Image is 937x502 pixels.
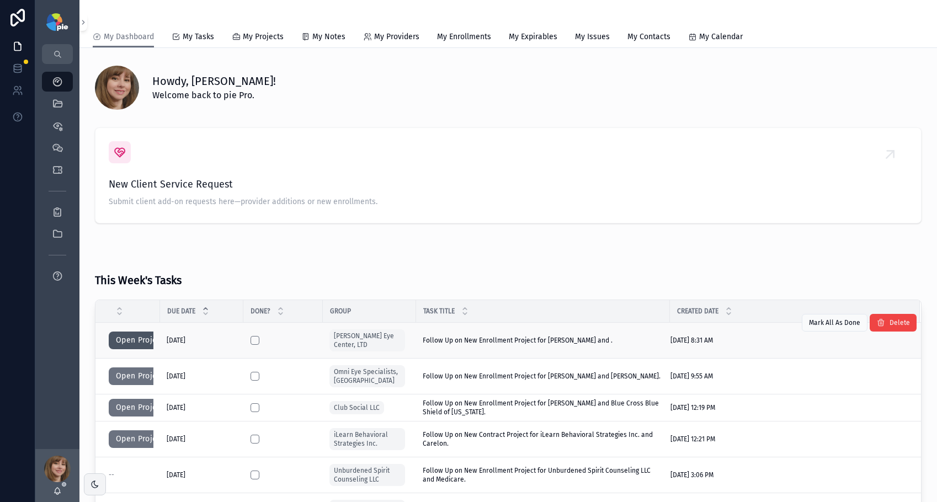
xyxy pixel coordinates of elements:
[232,27,284,49] a: My Projects
[329,428,405,450] a: iLearn Behavioral Strategies Inc.
[627,27,670,49] a: My Contacts
[109,404,171,412] a: Open Project
[334,332,401,349] span: [PERSON_NAME] Eye Center, LTD
[437,31,491,42] span: My Enrollments
[670,372,713,381] span: [DATE] 9:55 AM
[251,307,270,316] span: Done?
[627,31,670,42] span: My Contacts
[167,372,185,381] span: [DATE]
[670,336,713,345] span: [DATE] 8:31 AM
[437,27,491,49] a: My Enrollments
[109,177,908,192] span: New Client Service Request
[104,31,154,42] span: My Dashboard
[509,27,557,49] a: My Expirables
[109,399,171,416] button: Open Project
[329,401,384,414] a: Club Social LLC
[95,128,921,223] a: New Client Service RequestSubmit client add-on requests here—provider additions or new enrollments.
[329,464,405,486] a: Unburdened Spirit Counseling LLC
[670,471,714,479] span: [DATE] 3:06 PM
[167,336,185,345] span: [DATE]
[109,332,171,349] button: Open Project
[301,27,345,49] a: My Notes
[334,367,401,385] span: Omni Eye Specialists, [GEOGRAPHIC_DATA]
[670,403,715,412] span: [DATE] 12:19 PM
[423,336,613,345] span: Follow Up on New Enrollment Project for [PERSON_NAME] and .
[152,89,276,102] span: Welcome back to pie Pro.
[329,329,405,351] a: [PERSON_NAME] Eye Center, LTD
[870,314,917,332] button: Delete
[167,435,185,444] span: [DATE]
[172,27,214,49] a: My Tasks
[809,318,860,327] span: Mark All As Done
[334,466,401,484] span: Unburdened Spirit Counseling LLC
[423,466,663,484] span: Follow Up on New Enrollment Project for Unburdened Spirit Counseling LLC and Medicare.
[109,367,171,385] button: Open Project
[109,196,908,207] span: Submit client add-on requests here—provider additions or new enrollments.
[670,435,715,444] span: [DATE] 12:21 PM
[109,435,171,443] a: Open Project
[890,318,910,327] span: Delete
[575,27,610,49] a: My Issues
[334,430,401,448] span: iLearn Behavioral Strategies Inc.
[95,272,182,289] h3: This Week's Tasks
[243,31,284,42] span: My Projects
[423,430,663,448] span: Follow Up on New Contract Project for iLearn Behavioral Strategies Inc. and Carelon.
[109,471,114,479] span: --
[688,27,743,49] a: My Calendar
[423,399,663,416] span: Follow Up on New Enrollment Project for [PERSON_NAME] and Blue Cross Blue Shield of [US_STATE].
[109,430,171,448] button: Open Project
[575,31,610,42] span: My Issues
[167,471,185,479] span: [DATE]
[363,27,419,49] a: My Providers
[167,403,185,412] span: [DATE]
[802,314,867,332] button: Mark All As Done
[423,372,661,381] span: Follow Up on New Enrollment Project for [PERSON_NAME] and [PERSON_NAME].
[35,64,79,300] div: scrollable content
[109,372,171,380] a: Open Project
[109,337,171,344] a: Open Project
[509,31,557,42] span: My Expirables
[183,31,214,42] span: My Tasks
[312,31,345,42] span: My Notes
[93,27,154,48] a: My Dashboard
[699,31,743,42] span: My Calendar
[167,307,195,316] span: Due Date
[423,307,455,316] span: Task Title
[677,307,718,316] span: Created Date
[329,365,405,387] a: Omni Eye Specialists, [GEOGRAPHIC_DATA]
[152,73,276,89] h1: Howdy, [PERSON_NAME]!
[46,13,68,31] img: App logo
[334,403,380,412] span: Club Social LLC
[374,31,419,42] span: My Providers
[330,307,351,316] span: Group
